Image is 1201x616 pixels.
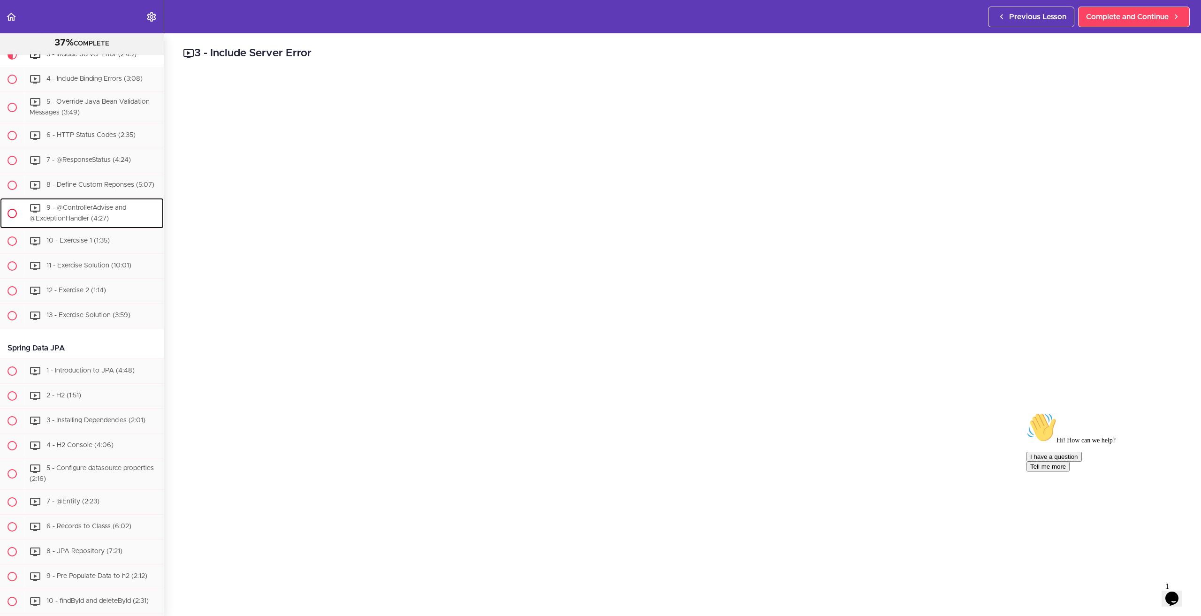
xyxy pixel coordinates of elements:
[46,238,110,244] span: 10 - Exercsise 1 (1:35)
[12,37,152,49] div: COMPLETE
[46,263,131,269] span: 11 - Exercise Solution (10:01)
[1023,409,1192,574] iframe: chat widget
[46,288,106,294] span: 12 - Exercise 2 (1:14)
[46,182,154,188] span: 8 - Define Custom Reponses (5:07)
[46,132,136,138] span: 6 - HTTP Status Codes (2:35)
[46,393,81,399] span: 2 - H2 (1:51)
[4,4,34,34] img: :wave:
[183,46,1182,61] h2: 3 - Include Server Error
[46,442,114,449] span: 4 - H2 Console (4:06)
[46,598,149,604] span: 10 - findById and deleteById (2:31)
[46,368,135,374] span: 1 - Introduction to JPA (4:48)
[46,523,131,530] span: 6 - Records to Classs (6:02)
[30,99,150,116] span: 5 - Override Java Bean Validation Messages (3:49)
[46,498,99,505] span: 7 - @Entity (2:23)
[146,11,157,23] svg: Settings Menu
[30,205,126,222] span: 9 - @ControllerAdvise and @ExceptionHandler (4:27)
[46,312,130,319] span: 13 - Exercise Solution (3:59)
[1078,7,1190,27] a: Complete and Continue
[1086,11,1169,23] span: Complete and Continue
[46,573,147,579] span: 9 - Pre Populate Data to h2 (2:12)
[1162,578,1192,607] iframe: chat widget
[54,38,74,47] span: 37%
[30,465,154,483] span: 5 - Configure datasource properties (2:16)
[4,4,173,63] div: 👋Hi! How can we help?I have a questionTell me more
[1009,11,1066,23] span: Previous Lesson
[4,43,59,53] button: I have a question
[46,418,145,424] span: 3 - Installing Dependencies (2:01)
[4,28,93,35] span: Hi! How can we help?
[988,7,1074,27] a: Previous Lesson
[46,76,143,82] span: 4 - Include Binding Errors (3:08)
[6,11,17,23] svg: Back to course curriculum
[46,51,137,58] span: 3 - Include Server Error (2:49)
[4,53,47,63] button: Tell me more
[46,157,131,163] span: 7 - @ResponseStatus (4:24)
[46,548,122,555] span: 8 - JPA Repository (7:21)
